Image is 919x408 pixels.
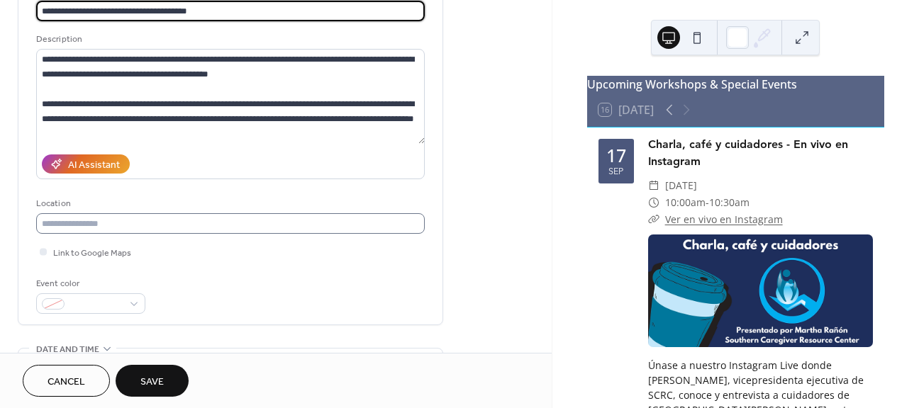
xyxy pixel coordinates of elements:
[709,194,750,211] span: 10:30am
[706,194,709,211] span: -
[36,196,422,211] div: Location
[36,276,143,291] div: Event color
[648,194,659,211] div: ​
[140,375,164,390] span: Save
[665,177,697,194] span: [DATE]
[665,212,783,226] a: Ver en vivo en Instagram
[648,137,848,168] a: Charla, café y cuidadores - En vivo en Instagram
[23,365,110,397] button: Cancel
[665,194,706,211] span: 10:00am
[648,211,659,228] div: ​
[36,32,422,47] div: Description
[608,167,623,176] div: Sep
[68,158,120,173] div: AI Assistant
[116,365,189,397] button: Save
[648,177,659,194] div: ​
[587,76,884,93] div: Upcoming Workshops & Special Events
[48,375,85,390] span: Cancel
[42,154,130,174] button: AI Assistant
[36,342,99,357] span: Date and time
[606,147,626,164] div: 17
[53,246,131,261] span: Link to Google Maps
